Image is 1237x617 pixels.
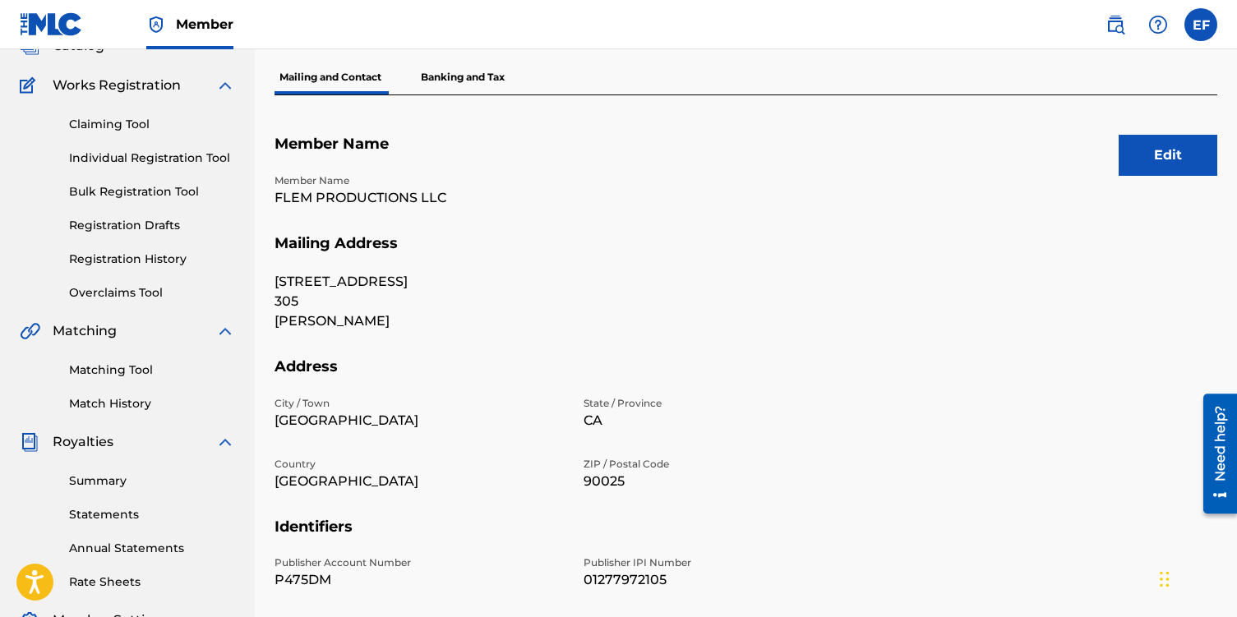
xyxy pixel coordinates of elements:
a: Match History [69,395,235,412]
a: Statements [69,506,235,523]
img: expand [215,432,235,452]
p: Publisher IPI Number [584,555,873,570]
p: [STREET_ADDRESS] [275,272,564,292]
a: Individual Registration Tool [69,150,235,167]
a: Registration History [69,251,235,268]
a: Summary [69,472,235,490]
h5: Member Name [275,135,1217,173]
p: 90025 [584,472,873,491]
img: search [1105,15,1125,35]
div: Help [1142,8,1175,41]
a: Registration Drafts [69,217,235,234]
span: Matching [53,321,117,341]
p: [GEOGRAPHIC_DATA] [275,472,564,491]
a: Public Search [1099,8,1132,41]
p: P475DM [275,570,564,590]
span: Royalties [53,432,113,452]
a: CatalogCatalog [20,36,104,56]
p: Publisher Account Number [275,555,564,570]
img: Works Registration [20,76,41,95]
p: Mailing and Contact [275,60,386,94]
p: ZIP / Postal Code [584,457,873,472]
img: help [1148,15,1168,35]
div: User Menu [1184,8,1217,41]
iframe: Resource Center [1191,387,1237,519]
div: Drag [1160,555,1170,604]
p: FLEM PRODUCTIONS LLC [275,188,564,208]
h5: Address [275,357,1217,396]
a: Matching Tool [69,361,235,379]
p: CA [584,411,873,431]
p: 01277972105 [584,570,873,590]
p: Member Name [275,173,564,188]
span: Works Registration [53,76,181,95]
img: expand [215,321,235,341]
span: Member [176,15,233,34]
a: Overclaims Tool [69,284,235,302]
p: State / Province [584,396,873,411]
a: Rate Sheets [69,573,235,591]
a: Claiming Tool [69,116,235,133]
p: Country [275,457,564,472]
button: Edit [1119,135,1217,176]
h5: Identifiers [275,518,1217,556]
h5: Mailing Address [275,234,1217,273]
p: City / Town [275,396,564,411]
p: Banking and Tax [416,60,510,94]
img: Matching [20,321,40,341]
p: 305 [275,292,564,311]
img: Top Rightsholder [146,15,166,35]
img: expand [215,76,235,95]
p: [PERSON_NAME] [275,311,564,331]
img: Royalties [20,432,39,452]
img: MLC Logo [20,12,83,36]
a: Bulk Registration Tool [69,183,235,200]
p: [GEOGRAPHIC_DATA] [275,411,564,431]
a: Annual Statements [69,540,235,557]
iframe: Chat Widget [1155,538,1237,617]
